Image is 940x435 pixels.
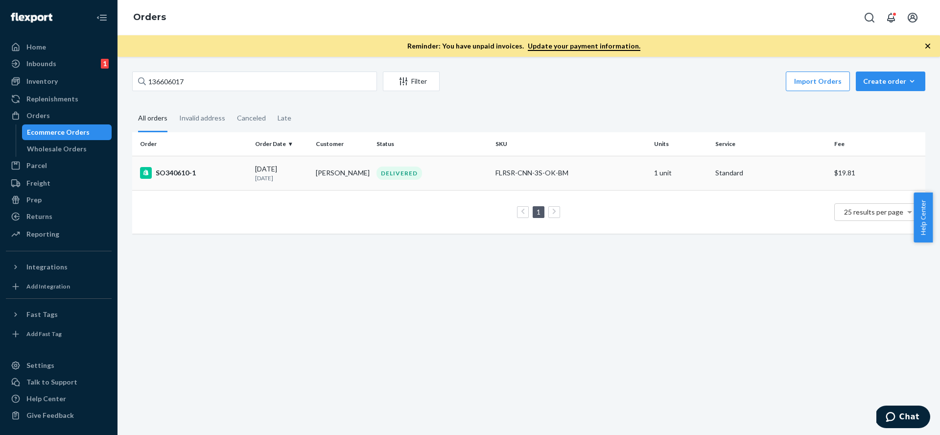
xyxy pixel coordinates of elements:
[383,72,440,91] button: Filter
[26,59,56,69] div: Inbounds
[26,212,52,221] div: Returns
[26,361,54,370] div: Settings
[26,111,50,121] div: Orders
[26,282,70,290] div: Add Integration
[132,132,251,156] th: Order
[914,193,933,242] button: Help Center
[6,158,112,173] a: Parcel
[26,178,50,188] div: Freight
[26,377,77,387] div: Talk to Support
[881,8,901,27] button: Open notifications
[278,105,291,131] div: Late
[6,39,112,55] a: Home
[26,411,74,420] div: Give Feedback
[876,406,930,430] iframe: Opens a widget where you can chat to one of our agents
[6,374,112,390] button: Talk to Support
[650,132,711,156] th: Units
[650,156,711,190] td: 1 unit
[11,13,52,23] img: Flexport logo
[26,330,62,338] div: Add Fast Tag
[860,8,879,27] button: Open Search Box
[138,105,167,132] div: All orders
[711,132,830,156] th: Service
[407,41,640,51] p: Reminder: You have unpaid invoices.
[6,279,112,294] a: Add Integration
[6,307,112,322] button: Fast Tags
[528,42,640,51] a: Update your payment information.
[26,195,42,205] div: Prep
[26,42,46,52] div: Home
[26,229,59,239] div: Reporting
[844,208,903,216] span: 25 results per page
[179,105,225,131] div: Invalid address
[383,76,439,86] div: Filter
[132,72,377,91] input: Search orders
[6,108,112,123] a: Orders
[26,94,78,104] div: Replenishments
[6,73,112,89] a: Inventory
[125,3,174,32] ol: breadcrumbs
[6,391,112,407] a: Help Center
[101,59,109,69] div: 1
[715,168,826,178] p: Standard
[6,91,112,107] a: Replenishments
[535,208,542,216] a: Page 1 is your current page
[312,156,373,190] td: [PERSON_NAME]
[6,259,112,275] button: Integrations
[26,310,58,319] div: Fast Tags
[830,132,925,156] th: Fee
[6,326,112,342] a: Add Fast Tag
[492,132,650,156] th: SKU
[92,8,112,27] button: Close Navigation
[6,192,112,208] a: Prep
[140,167,247,179] div: SO340610-1
[255,164,308,182] div: [DATE]
[6,226,112,242] a: Reporting
[26,161,47,170] div: Parcel
[6,408,112,423] button: Give Feedback
[6,56,112,72] a: Inbounds1
[251,132,312,156] th: Order Date
[376,167,422,180] div: DELIVERED
[830,156,925,190] td: $19.81
[27,127,90,137] div: Ecommerce Orders
[255,174,308,182] p: [DATE]
[237,105,266,131] div: Canceled
[26,76,58,86] div: Inventory
[856,72,925,91] button: Create order
[903,8,922,27] button: Open account menu
[316,140,369,148] div: Customer
[6,358,112,373] a: Settings
[26,262,68,272] div: Integrations
[22,124,112,140] a: Ecommerce Orders
[133,12,166,23] a: Orders
[27,144,87,154] div: Wholesale Orders
[6,175,112,191] a: Freight
[22,141,112,157] a: Wholesale Orders
[6,209,112,224] a: Returns
[26,394,66,404] div: Help Center
[863,76,918,86] div: Create order
[373,132,492,156] th: Status
[786,72,850,91] button: Import Orders
[495,168,646,178] div: FLRSR-CNN-3S-OK-BM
